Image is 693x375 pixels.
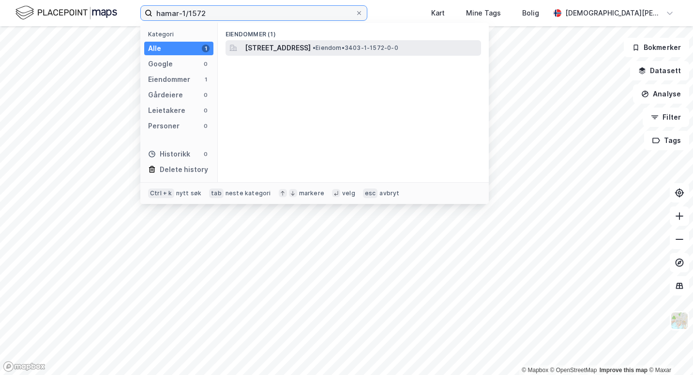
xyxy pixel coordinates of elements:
div: Eiendommer [148,74,190,85]
div: 0 [202,150,210,158]
div: 0 [202,107,210,114]
div: Ctrl + k [148,188,174,198]
div: Gårdeiere [148,89,183,101]
div: Eiendommer (1) [218,23,489,40]
div: Personer [148,120,180,132]
img: logo.f888ab2527a4732fd821a326f86c7f29.svg [15,4,117,21]
div: avbryt [379,189,399,197]
div: Google [148,58,173,70]
div: Leietakere [148,105,185,116]
a: Mapbox [522,367,548,374]
button: Analyse [633,84,689,104]
div: Historikk [148,148,190,160]
div: Delete history [160,164,208,175]
input: Søk på adresse, matrikkel, gårdeiere, leietakere eller personer [152,6,355,20]
button: Tags [644,131,689,150]
div: nytt søk [176,189,202,197]
span: Eiendom • 3403-1-1572-0-0 [313,44,398,52]
div: Bolig [522,7,539,19]
div: Mine Tags [466,7,501,19]
a: Improve this map [600,367,648,374]
a: Mapbox homepage [3,361,45,372]
div: 0 [202,91,210,99]
div: 0 [202,122,210,130]
div: Kategori [148,31,213,38]
iframe: Chat Widget [645,328,693,375]
div: neste kategori [226,189,271,197]
div: 1 [202,76,210,83]
div: Kontrollprogram for chat [645,328,693,375]
button: Datasett [630,61,689,80]
div: 0 [202,60,210,68]
div: velg [342,189,355,197]
div: 1 [202,45,210,52]
a: OpenStreetMap [550,367,597,374]
button: Bokmerker [624,38,689,57]
div: Kart [431,7,445,19]
div: markere [299,189,324,197]
button: Filter [643,108,689,127]
div: Alle [148,43,161,54]
span: [STREET_ADDRESS] [245,42,311,54]
div: esc [363,188,378,198]
img: Z [670,312,689,330]
span: • [313,44,316,51]
div: [DEMOGRAPHIC_DATA][PERSON_NAME] [565,7,662,19]
div: tab [209,188,224,198]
